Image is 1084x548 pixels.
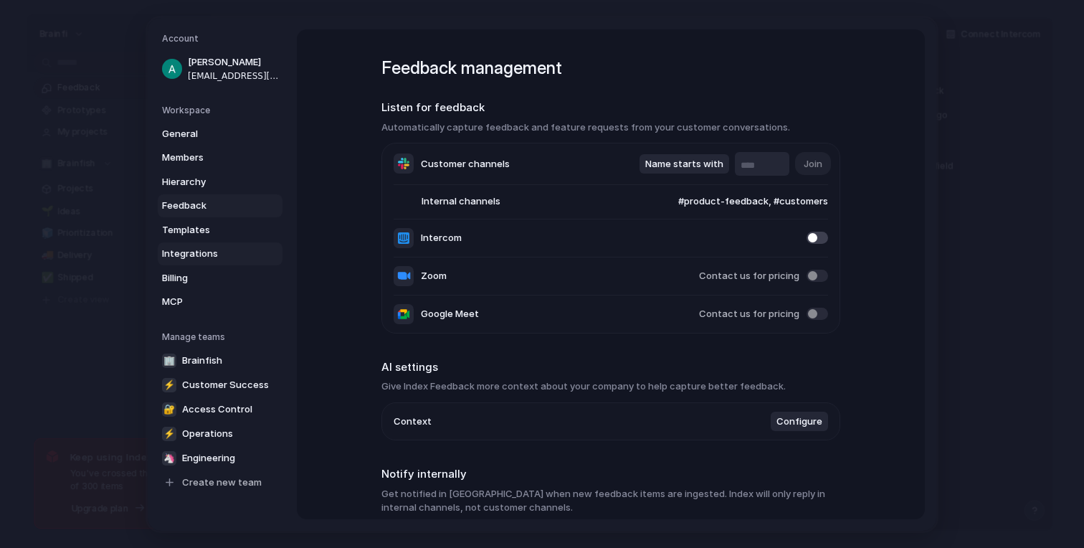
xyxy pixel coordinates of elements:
[162,402,176,416] div: 🔐
[162,295,254,309] span: MCP
[162,222,254,237] span: Templates
[162,270,254,285] span: Billing
[776,414,822,428] span: Configure
[381,486,840,514] h3: Get notified in [GEOGRAPHIC_DATA] when new feedback items are ingested. Index will only reply in ...
[162,377,176,392] div: ⚡
[162,126,254,141] span: General
[381,359,840,375] h2: AI settings
[182,426,233,440] span: Operations
[771,411,828,431] button: Configure
[158,51,282,87] a: [PERSON_NAME][EMAIL_ADDRESS][DOMAIN_NAME]
[182,450,235,465] span: Engineering
[162,450,176,465] div: 🦄
[182,377,269,392] span: Customer Success
[381,120,840,134] h3: Automatically capture feedback and feature requests from your customer conversations.
[381,55,840,81] h1: Feedback management
[394,194,500,209] span: Internal channels
[162,330,282,343] h5: Manage teams
[421,156,510,171] span: Customer channels
[699,268,799,283] span: Contact us for pricing
[640,153,729,174] button: Name starts with
[381,379,840,394] h3: Give Index Feedback more context about your company to help capture better feedback.
[162,174,254,189] span: Hierarchy
[158,146,282,169] a: Members
[188,69,280,82] span: [EMAIL_ADDRESS][DOMAIN_NAME]
[158,170,282,193] a: Hierarchy
[158,194,282,217] a: Feedback
[162,199,254,213] span: Feedback
[182,353,222,367] span: Brainfish
[182,475,262,489] span: Create new team
[158,242,282,265] a: Integrations
[182,402,252,416] span: Access Control
[162,151,254,165] span: Members
[421,306,479,321] span: Google Meet
[158,373,282,396] a: ⚡Customer Success
[158,218,282,241] a: Templates
[158,471,282,493] a: Create new team
[381,100,840,116] h2: Listen for feedback
[162,247,254,261] span: Integrations
[394,414,432,428] span: Context
[188,55,280,70] span: [PERSON_NAME]
[699,306,799,321] span: Contact us for pricing
[162,426,176,440] div: ⚡
[162,32,282,45] h5: Account
[158,397,282,420] a: 🔐Access Control
[158,422,282,445] a: ⚡Operations
[158,266,282,289] a: Billing
[158,446,282,469] a: 🦄Engineering
[421,230,462,245] span: Intercom
[650,194,828,209] span: #product-feedback, #customers
[158,349,282,372] a: 🏢Brainfish
[381,466,840,483] h2: Notify internally
[421,268,447,283] span: Zoom
[645,156,723,171] span: Name starts with
[158,122,282,145] a: General
[158,290,282,313] a: MCP
[162,103,282,116] h5: Workspace
[162,353,176,367] div: 🏢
